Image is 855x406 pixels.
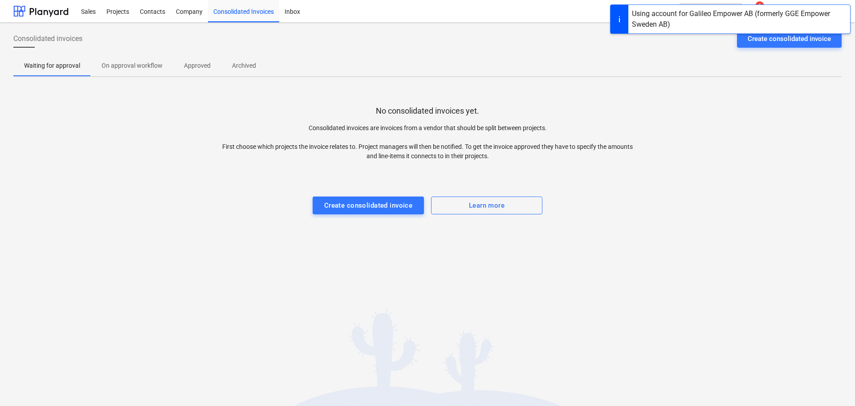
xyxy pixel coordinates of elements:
[184,61,211,70] p: Approved
[810,363,855,406] iframe: Chat Widget
[469,200,505,211] div: Learn more
[431,197,542,214] button: Learn more
[24,61,80,70] p: Waiting for approval
[632,8,847,30] div: Using account for Galileo Empower AB (formerly GGE Empower Sweden AB)
[13,33,82,44] span: Consolidated invoices
[737,30,842,48] button: Create consolidated invoice
[376,106,479,116] p: No consolidated invoices yet.
[324,200,413,211] div: Create consolidated invoice
[313,197,424,214] button: Create consolidated invoice
[102,61,163,70] p: On approval workflow
[748,33,831,45] div: Create consolidated invoice
[220,123,635,161] p: Consolidated invoices are invoices from a vendor that should be split between projects. First cho...
[232,61,256,70] p: Archived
